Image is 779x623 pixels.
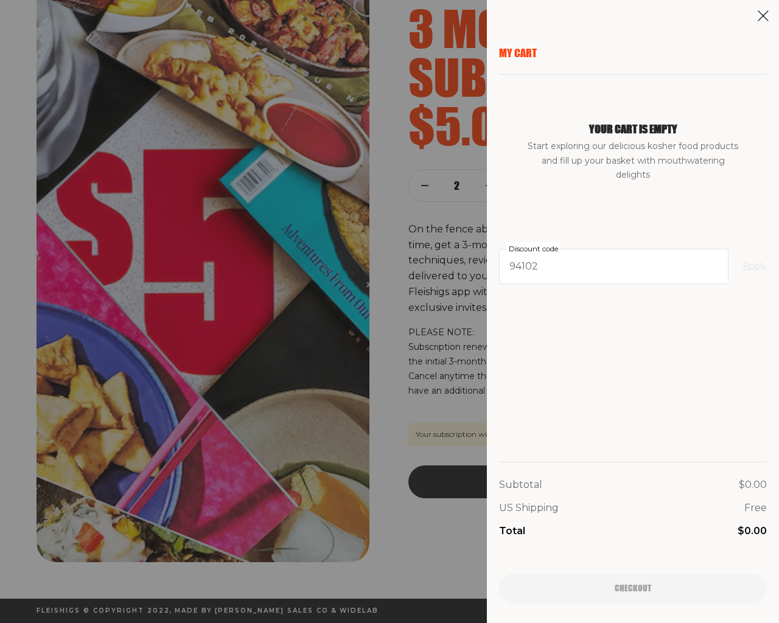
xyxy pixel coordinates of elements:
button: Apply [743,259,767,274]
button: Checkout [499,573,767,604]
p: $0.00 [739,477,767,493]
p: Total [499,523,525,539]
h1: Your cart is empty [589,124,677,134]
p: Free [744,500,767,516]
span: Start exploring our delicious kosher food products and fill up your basket with mouthwatering del... [523,139,742,183]
p: $0.00 [738,523,767,539]
input: Discount code [499,249,728,284]
span: Checkout [615,584,651,593]
p: My Cart [499,46,767,60]
p: Subtotal [499,477,542,493]
p: US Shipping [499,500,559,516]
label: Discount code [506,242,561,256]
